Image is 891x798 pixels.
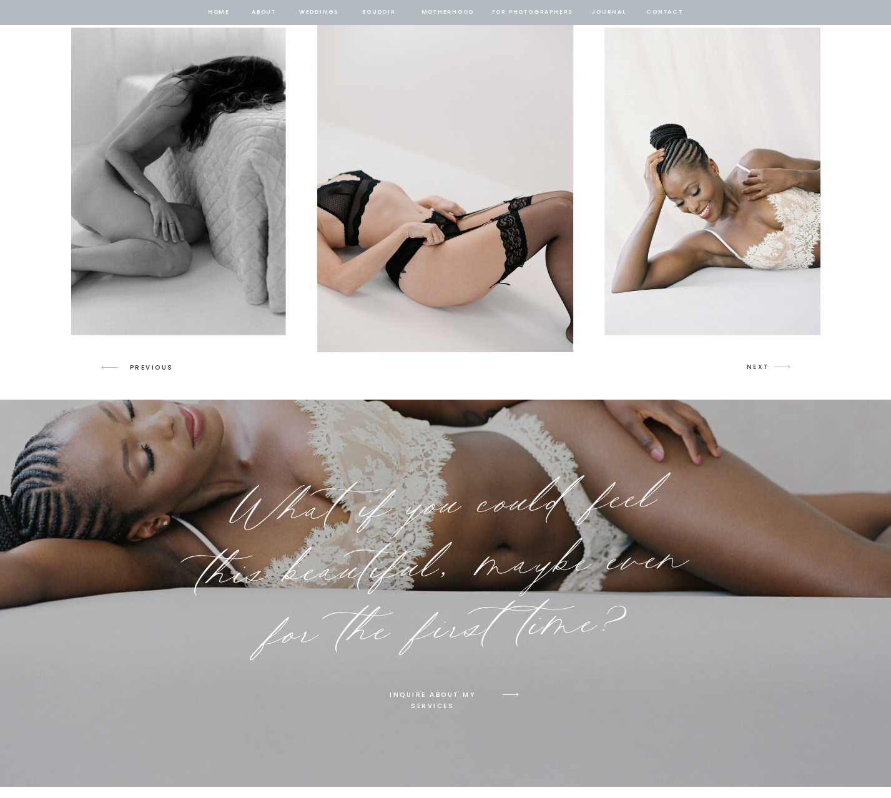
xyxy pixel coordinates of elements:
[196,483,695,668] p: What if you could feel this beautiful, maybe even for the first time?
[492,7,573,18] a: for photographers
[298,7,340,18] a: Weddings
[367,689,498,701] a: INQUIRE ABOUT MY SERVICES
[645,7,685,18] a: contact
[362,7,397,18] a: BOUDOIR
[207,7,231,18] a: home
[590,7,629,18] a: journal
[251,7,277,18] a: about
[56,27,286,335] img: a woman in the nude in black and white photo sits by a bedside with her face turned away photogra...
[605,27,832,335] img: african american woman in ivory lace lingerie smiles looking down in classy boudoir session in se...
[317,11,573,352] img: woman in black lace lingerie showcasing torso and legs holds her garter belt in seattle boudoir s...
[130,362,178,373] p: PREVIOUS
[421,7,473,18] a: Motherhood
[747,362,770,373] p: NEXT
